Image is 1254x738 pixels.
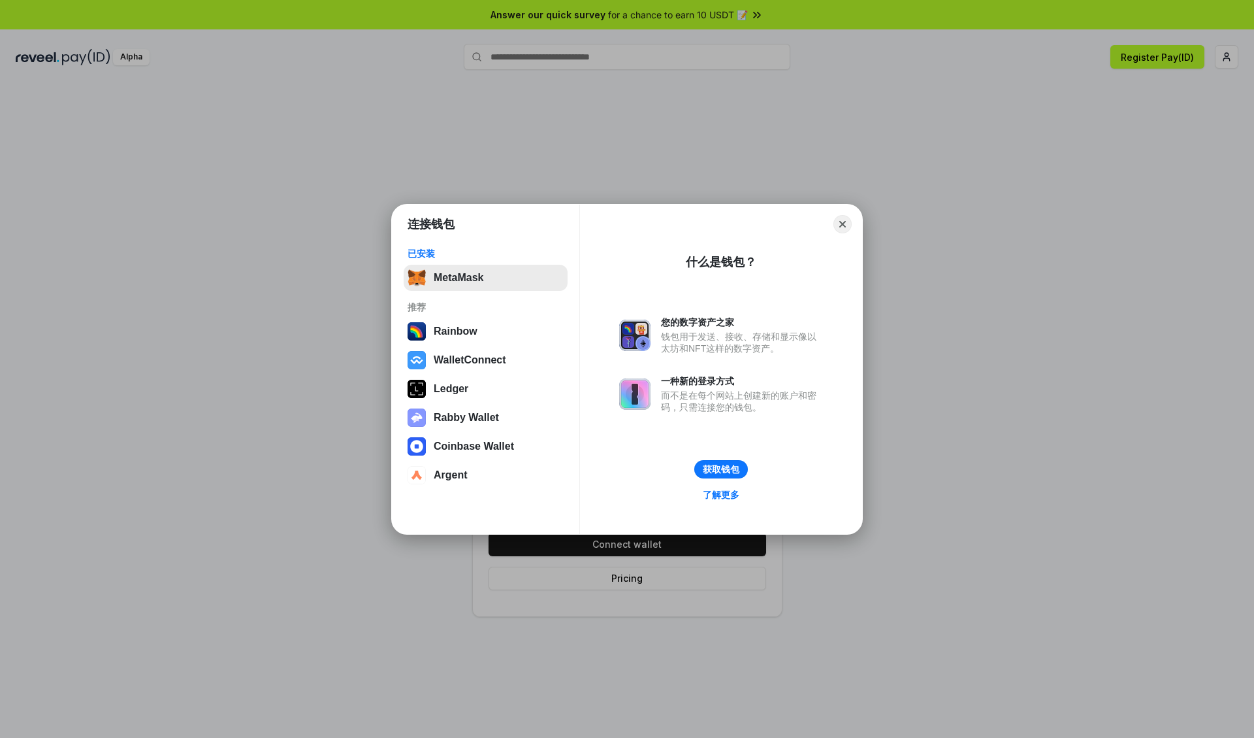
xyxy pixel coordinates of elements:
[703,489,739,501] div: 了解更多
[686,254,756,270] div: 什么是钱包？
[408,216,455,232] h1: 连接钱包
[694,460,748,478] button: 获取钱包
[434,469,468,481] div: Argent
[703,463,739,475] div: 获取钱包
[434,412,499,424] div: Rabby Wallet
[661,390,823,413] div: 而不是在每个网站上创建新的账户和密码，只需连接您的钱包。
[404,433,568,460] button: Coinbase Wallet
[408,437,426,456] img: svg+xml,%3Csvg%20width%3D%2228%22%20height%3D%2228%22%20viewBox%3D%220%200%2028%2028%22%20fill%3D...
[833,215,852,233] button: Close
[408,322,426,341] img: svg+xml,%3Csvg%20width%3D%22120%22%20height%3D%22120%22%20viewBox%3D%220%200%20120%20120%22%20fil...
[434,326,477,337] div: Rainbow
[408,248,564,260] div: 已安装
[408,409,426,427] img: svg+xml,%3Csvg%20xmlns%3D%22http%3A%2F%2Fwww.w3.org%2F2000%2Fsvg%22%20fill%3D%22none%22%20viewBox...
[408,269,426,287] img: svg+xml,%3Csvg%20fill%3D%22none%22%20height%3D%2233%22%20viewBox%3D%220%200%2035%2033%22%20width%...
[408,301,564,313] div: 推荐
[661,316,823,328] div: 您的数字资产之家
[404,376,568,402] button: Ledger
[661,331,823,354] div: 钱包用于发送、接收、存储和显示像以太坊和NFT这样的数字资产。
[619,320,651,351] img: svg+xml,%3Csvg%20xmlns%3D%22http%3A%2F%2Fwww.w3.org%2F2000%2Fsvg%22%20fill%3D%22none%22%20viewBox...
[434,272,483,284] div: MetaMask
[404,462,568,488] button: Argent
[619,378,651,410] img: svg+xml,%3Csvg%20xmlns%3D%22http%3A%2F%2Fwww.w3.org%2F2000%2Fsvg%22%20fill%3D%22none%22%20viewBox...
[434,354,506,366] div: WalletConnect
[695,486,747,503] a: 了解更多
[408,351,426,369] img: svg+xml,%3Csvg%20width%3D%2228%22%20height%3D%2228%22%20viewBox%3D%220%200%2028%2028%22%20fill%3D...
[404,265,568,291] button: MetaMask
[408,380,426,398] img: svg+xml,%3Csvg%20xmlns%3D%22http%3A%2F%2Fwww.w3.org%2F2000%2Fsvg%22%20width%3D%2228%22%20height%3...
[404,405,568,431] button: Rabby Wallet
[434,441,514,452] div: Coinbase Wallet
[661,375,823,387] div: 一种新的登录方式
[404,318,568,344] button: Rainbow
[404,347,568,373] button: WalletConnect
[434,383,468,395] div: Ledger
[408,466,426,484] img: svg+xml,%3Csvg%20width%3D%2228%22%20height%3D%2228%22%20viewBox%3D%220%200%2028%2028%22%20fill%3D...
